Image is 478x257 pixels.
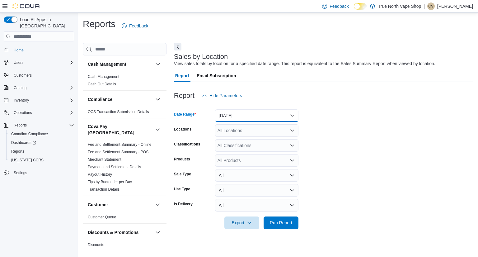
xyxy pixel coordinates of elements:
span: Settings [14,170,27,175]
a: Canadian Compliance [9,130,50,138]
span: Users [14,60,23,65]
input: Dark Mode [354,3,367,10]
span: Load All Apps in [GEOGRAPHIC_DATA] [17,17,74,29]
span: Hide Parameters [209,93,242,99]
button: Cash Management [154,60,162,68]
span: Merchant Statement [88,157,121,162]
span: Home [11,46,74,54]
a: Reports [9,148,27,155]
button: Customers [1,71,77,80]
button: Catalog [1,83,77,92]
span: Customers [11,71,74,79]
button: Reports [1,121,77,130]
h3: Cash Management [88,61,126,67]
a: Tips by Budtender per Day [88,180,132,184]
button: Export [224,217,259,229]
button: Open list of options [290,128,295,133]
span: Catalog [14,85,26,90]
span: Inventory [11,97,74,104]
div: Cova Pay [GEOGRAPHIC_DATA] [83,141,166,196]
button: All [215,184,298,197]
span: Feedback [129,23,148,29]
label: Locations [174,127,192,132]
button: [US_STATE] CCRS [6,156,77,164]
span: Home [14,48,24,53]
button: All [215,169,298,182]
a: [US_STATE] CCRS [9,156,46,164]
h3: Compliance [88,96,112,102]
button: [DATE] [215,109,298,122]
div: Customer [83,213,166,223]
a: Cash Management [88,74,119,79]
span: Operations [14,110,32,115]
label: Use Type [174,187,190,192]
span: Operations [11,109,74,117]
button: Operations [1,108,77,117]
a: Fee and Settlement Summary - Online [88,142,152,147]
a: Home [11,46,26,54]
a: OCS Transaction Submission Details [88,110,149,114]
span: [US_STATE] CCRS [11,158,44,163]
a: Discounts [88,243,104,247]
div: Compliance [83,108,166,118]
span: Dashboards [11,140,36,145]
button: Cash Management [88,61,153,67]
p: [PERSON_NAME] [437,2,473,10]
h3: Customer [88,202,108,208]
nav: Complex example [4,43,74,193]
a: Customer Queue [88,215,116,219]
button: Cova Pay [GEOGRAPHIC_DATA] [88,123,153,136]
button: Cova Pay [GEOGRAPHIC_DATA] [154,126,162,133]
button: Inventory [11,97,31,104]
label: Classifications [174,142,200,147]
button: Inventory [1,96,77,105]
div: View sales totals by location for a specified date range. This report is equivalent to the Sales ... [174,60,435,67]
button: Reports [11,121,29,129]
h3: Report [174,92,194,99]
span: Reports [9,148,74,155]
div: corry vaniersel [427,2,435,10]
span: Inventory [14,98,29,103]
a: Customers [11,72,34,79]
button: Users [11,59,26,66]
span: Canadian Compliance [11,131,48,136]
a: Feedback [119,20,151,32]
span: Reports [11,121,74,129]
button: All [215,199,298,212]
span: Fee and Settlement Summary - POS [88,150,148,155]
button: Users [1,58,77,67]
button: Open list of options [290,143,295,148]
label: Is Delivery [174,202,193,207]
label: Sale Type [174,172,191,177]
div: Cash Management [83,73,166,90]
label: Products [174,157,190,162]
span: Feedback [330,3,349,9]
button: Customer [88,202,153,208]
span: Customer Queue [88,215,116,220]
a: Cash Out Details [88,82,116,86]
span: Customers [14,73,32,78]
a: Transaction Details [88,187,119,192]
button: Catalog [11,84,29,92]
span: Fee and Settlement Summary - Online [88,142,152,147]
button: Run Report [264,217,298,229]
a: Merchant Statement [88,157,121,162]
button: Home [1,45,77,54]
button: Next [174,43,181,50]
button: Reports [6,147,77,156]
p: | [424,2,425,10]
img: Cova [12,3,40,9]
a: Settings [11,169,30,177]
a: Dashboards [6,138,77,147]
span: Dashboards [9,139,74,146]
button: Compliance [88,96,153,102]
span: Transaction Details [88,187,119,192]
span: Washington CCRS [9,156,74,164]
span: Users [11,59,74,66]
span: Export [228,217,255,229]
button: Discounts & Promotions [154,229,162,236]
button: Canadian Compliance [6,130,77,138]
